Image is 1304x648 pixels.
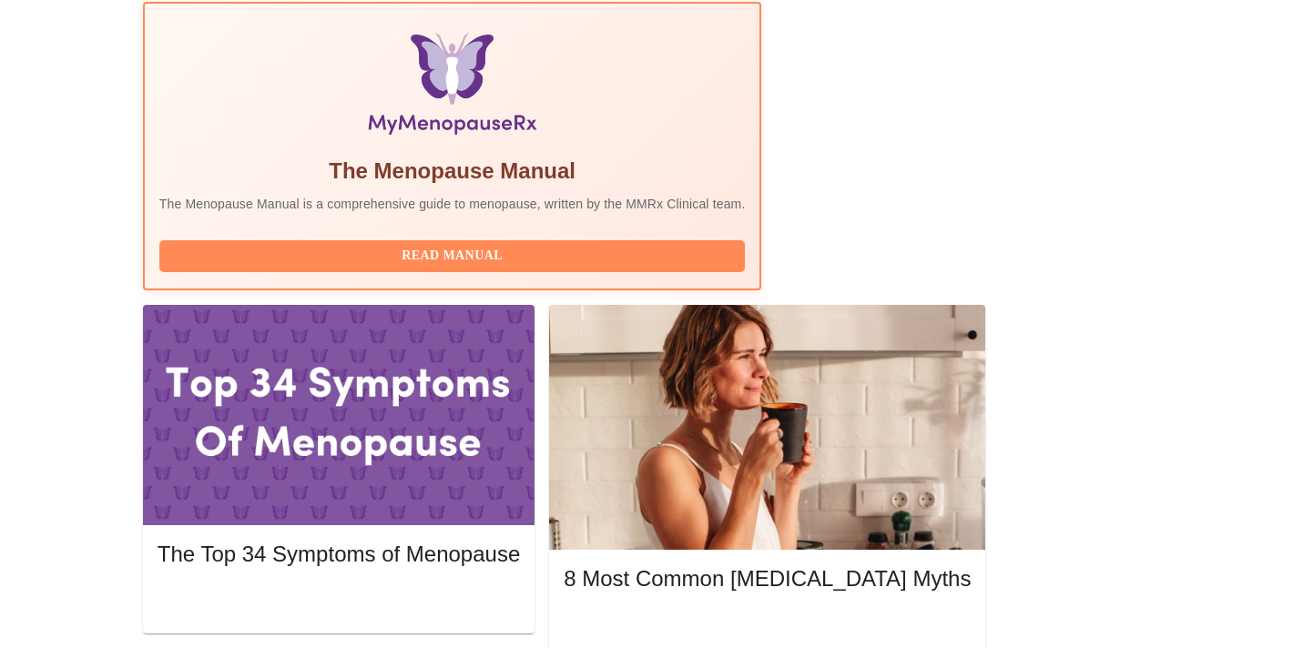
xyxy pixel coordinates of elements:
[159,240,746,272] button: Read Manual
[158,592,525,607] a: Read More
[158,540,520,569] h5: The Top 34 Symptoms of Menopause
[159,195,746,213] p: The Menopause Manual is a comprehensive guide to menopause, written by the MMRx Clinical team.
[159,157,746,186] h5: The Menopause Manual
[159,247,750,262] a: Read Manual
[564,611,971,643] button: Read More
[564,617,975,633] a: Read More
[158,585,520,617] button: Read More
[564,564,971,593] h5: 8 Most Common [MEDICAL_DATA] Myths
[582,615,953,638] span: Read More
[252,33,652,142] img: Menopause Manual
[176,590,502,613] span: Read More
[178,245,728,268] span: Read Manual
